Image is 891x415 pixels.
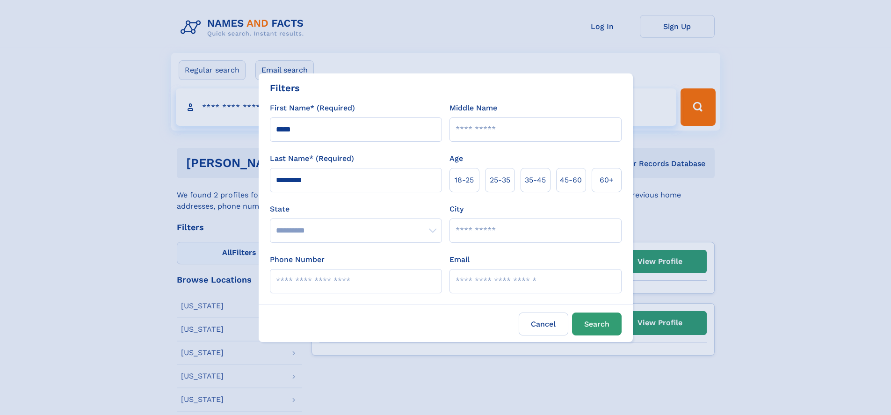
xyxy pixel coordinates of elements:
label: City [449,204,464,215]
label: Phone Number [270,254,325,265]
label: Last Name* (Required) [270,153,354,164]
span: 45‑60 [560,175,582,186]
div: Filters [270,81,300,95]
label: Age [449,153,463,164]
label: Middle Name [449,102,497,114]
label: First Name* (Required) [270,102,355,114]
span: 25‑35 [490,175,510,186]
label: State [270,204,442,215]
span: 18‑25 [455,175,474,186]
label: Cancel [519,313,568,335]
span: 60+ [600,175,614,186]
button: Search [572,313,622,335]
span: 35‑45 [525,175,546,186]
label: Email [449,254,470,265]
